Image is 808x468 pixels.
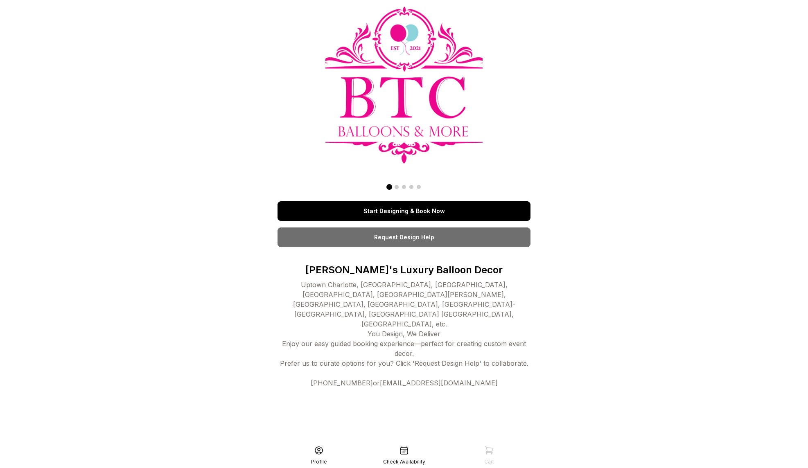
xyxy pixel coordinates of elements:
div: Profile [311,459,327,465]
p: [PERSON_NAME]'s Luxury Balloon Decor [278,263,530,277]
a: Start Designing & Book Now [278,201,530,221]
a: [EMAIL_ADDRESS][DOMAIN_NAME] [380,379,498,387]
div: Cart [484,459,494,465]
a: Request Design Help [278,227,530,247]
div: Check Availability [383,459,425,465]
div: Uptown Charlotte, [GEOGRAPHIC_DATA], [GEOGRAPHIC_DATA], [GEOGRAPHIC_DATA], [GEOGRAPHIC_DATA][PERS... [278,280,530,388]
a: [PHONE_NUMBER] [311,379,373,387]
